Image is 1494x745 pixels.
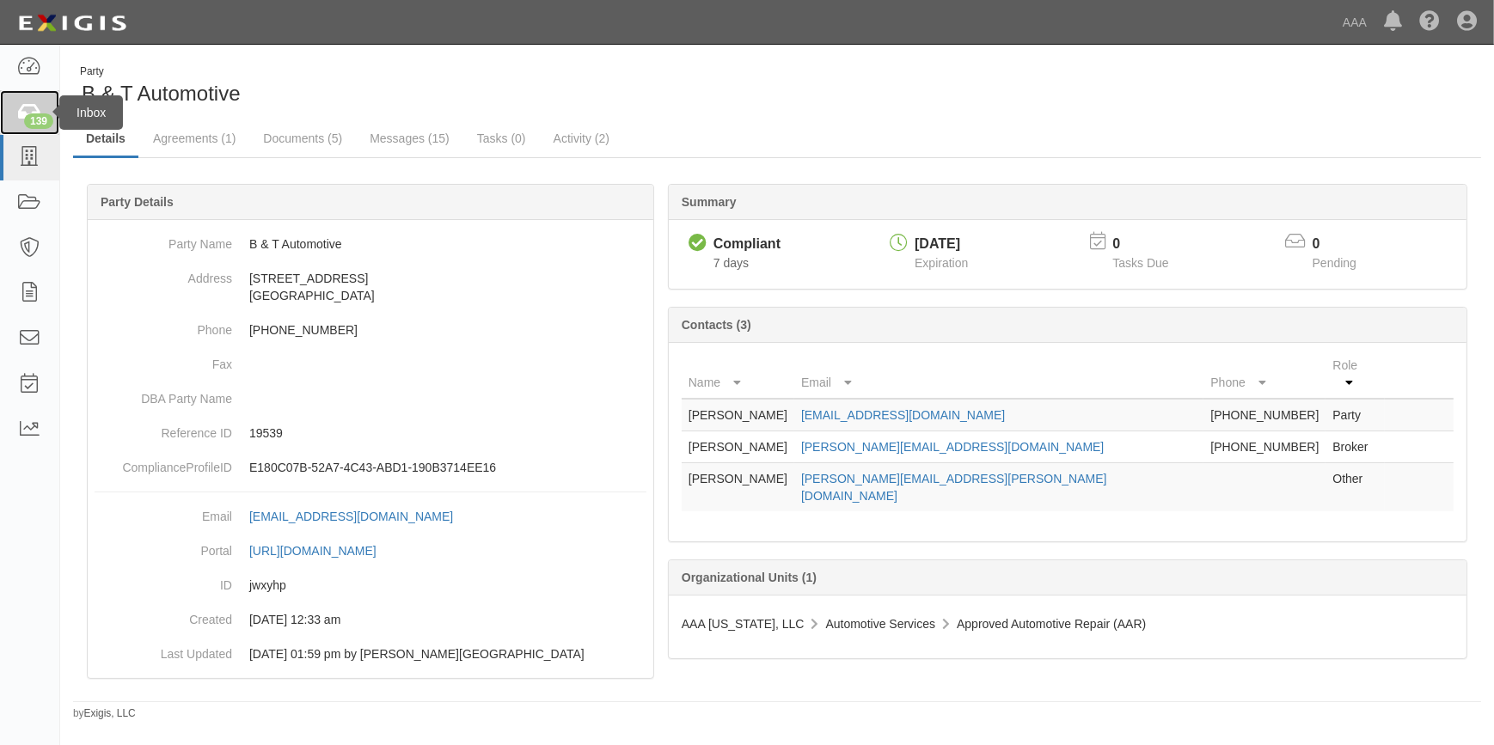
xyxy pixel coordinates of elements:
span: Tasks Due [1112,256,1168,270]
div: 139 [24,113,53,129]
td: [PERSON_NAME] [682,431,794,463]
b: Summary [682,195,737,209]
a: [URL][DOMAIN_NAME] [249,544,395,558]
td: Broker [1326,431,1385,463]
a: [EMAIL_ADDRESS][DOMAIN_NAME] [801,408,1005,422]
a: Documents (5) [250,121,355,156]
span: Pending [1313,256,1356,270]
td: [PERSON_NAME] [682,463,794,512]
dt: ComplianceProfileID [95,450,232,476]
a: AAA [1334,5,1375,40]
span: AAA [US_STATE], LLC [682,617,805,631]
small: by [73,706,136,721]
dt: Phone [95,313,232,339]
th: Role [1326,350,1385,399]
td: Other [1326,463,1385,512]
a: [PERSON_NAME][EMAIL_ADDRESS][PERSON_NAME][DOMAIN_NAME] [801,472,1107,503]
p: 0 [1112,235,1190,254]
a: Details [73,121,138,158]
div: [EMAIL_ADDRESS][DOMAIN_NAME] [249,508,453,525]
p: E180C07B-52A7-4C43-ABD1-190B3714EE16 [249,459,646,476]
a: Exigis, LLC [84,707,136,719]
dd: jwxyhp [95,568,646,602]
div: B & T Automotive [73,64,764,108]
dt: Created [95,602,232,628]
dt: Portal [95,534,232,559]
a: Agreements (1) [140,121,248,156]
span: Expiration [915,256,968,270]
dd: [STREET_ADDRESS] [GEOGRAPHIC_DATA] [95,261,646,313]
dt: Party Name [95,227,232,253]
td: [PERSON_NAME] [682,399,794,431]
dt: Address [95,261,232,287]
div: Party [80,64,241,79]
dt: Last Updated [95,637,232,663]
th: Email [794,350,1203,399]
b: Organizational Units (1) [682,571,817,584]
dd: B & T Automotive [95,227,646,261]
dd: [PHONE_NUMBER] [95,313,646,347]
div: Compliant [713,235,781,254]
dt: Fax [95,347,232,373]
i: Help Center - Complianz [1419,12,1440,33]
a: [PERSON_NAME][EMAIL_ADDRESS][DOMAIN_NAME] [801,440,1104,454]
div: Inbox [59,95,123,130]
span: B & T Automotive [82,82,241,105]
div: [DATE] [915,235,968,254]
img: logo-5460c22ac91f19d4615b14bd174203de0afe785f0fc80cf4dbbc73dc1793850b.png [13,8,132,39]
p: 19539 [249,424,646,442]
td: [PHONE_NUMBER] [1203,399,1326,431]
dd: 08/26/2024 01:59 pm by Nsy Archibong-Usoro [95,637,646,671]
span: Approved Automotive Repair (AAR) [957,617,1146,631]
a: Messages (15) [357,121,462,156]
span: Since 09/03/2025 [713,256,749,270]
i: Compliant [689,235,707,253]
b: Party Details [101,195,174,209]
dt: ID [95,568,232,594]
span: Automotive Services [826,617,936,631]
b: Contacts (3) [682,318,751,332]
dd: 03/10/2023 12:33 am [95,602,646,637]
a: [EMAIL_ADDRESS][DOMAIN_NAME] [249,510,472,523]
dt: Reference ID [95,416,232,442]
td: Party [1326,399,1385,431]
td: [PHONE_NUMBER] [1203,431,1326,463]
dt: DBA Party Name [95,382,232,407]
dt: Email [95,499,232,525]
th: Phone [1203,350,1326,399]
a: Activity (2) [541,121,622,156]
a: Tasks (0) [464,121,539,156]
th: Name [682,350,794,399]
p: 0 [1313,235,1378,254]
